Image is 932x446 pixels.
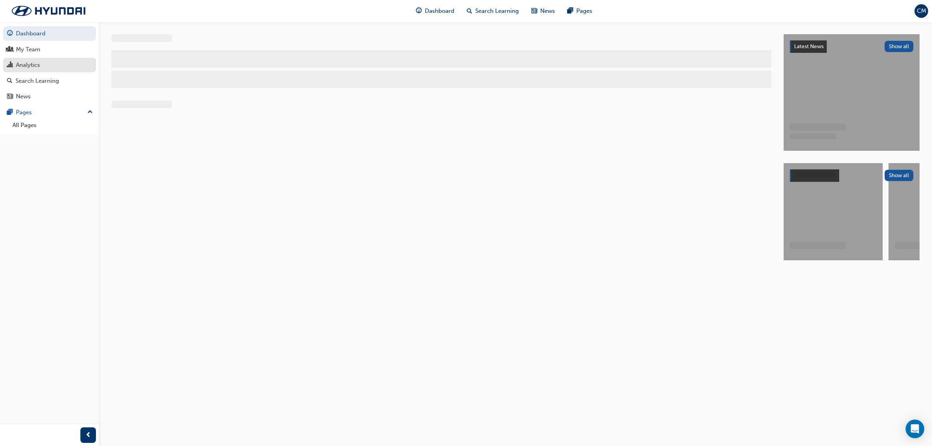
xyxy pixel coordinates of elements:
[85,430,91,440] span: prev-icon
[3,105,96,120] button: Pages
[917,7,926,16] span: CM
[16,108,32,117] div: Pages
[9,119,96,131] a: All Pages
[416,6,422,16] span: guage-icon
[7,109,13,116] span: pages-icon
[7,78,12,85] span: search-icon
[425,7,454,16] span: Dashboard
[16,92,31,101] div: News
[906,420,924,438] div: Open Intercom Messenger
[410,3,461,19] a: guage-iconDashboard
[4,3,93,19] img: Trak
[790,40,913,53] a: Latest NewsShow all
[525,3,561,19] a: news-iconNews
[790,169,913,182] a: Show all
[461,3,525,19] a: search-iconSearch Learning
[7,62,13,69] span: chart-icon
[3,26,96,41] a: Dashboard
[576,7,592,16] span: Pages
[540,7,555,16] span: News
[885,170,914,181] button: Show all
[3,89,96,104] a: News
[3,25,96,105] button: DashboardMy TeamAnalyticsSearch LearningNews
[3,58,96,72] a: Analytics
[561,3,598,19] a: pages-iconPages
[794,43,824,50] span: Latest News
[467,6,472,16] span: search-icon
[915,4,928,18] button: CM
[567,6,573,16] span: pages-icon
[7,30,13,37] span: guage-icon
[16,45,40,54] div: My Team
[3,42,96,57] a: My Team
[3,74,96,88] a: Search Learning
[7,46,13,53] span: people-icon
[885,41,914,52] button: Show all
[475,7,519,16] span: Search Learning
[531,6,537,16] span: news-icon
[7,93,13,100] span: news-icon
[16,61,40,70] div: Analytics
[16,77,59,85] div: Search Learning
[87,107,93,117] span: up-icon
